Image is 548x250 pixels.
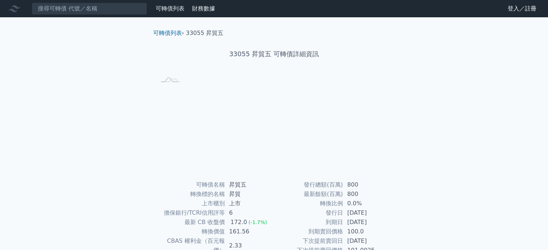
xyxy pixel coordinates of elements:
[32,3,147,15] input: 搜尋可轉債 代號／名稱
[225,199,274,208] td: 上市
[343,189,392,199] td: 800
[512,215,548,250] iframe: Chat Widget
[274,199,343,208] td: 轉換比例
[225,189,274,199] td: 昇貿
[186,29,223,37] li: 33055 昇貿五
[274,208,343,218] td: 發行日
[502,3,542,14] a: 登入／註冊
[343,227,392,236] td: 100.0
[343,180,392,189] td: 800
[343,208,392,218] td: [DATE]
[343,199,392,208] td: 0.0%
[156,189,225,199] td: 轉換標的名稱
[229,218,249,227] div: 172.0
[156,218,225,227] td: 最新 CB 收盤價
[274,218,343,227] td: 到期日
[156,227,225,236] td: 轉換價值
[343,236,392,246] td: [DATE]
[156,199,225,208] td: 上市櫃別
[274,189,343,199] td: 最新餘額(百萬)
[153,29,184,37] li: ›
[153,30,182,36] a: 可轉債列表
[156,180,225,189] td: 可轉債名稱
[156,208,225,218] td: 擔保銀行/TCRI信用評等
[274,236,343,246] td: 下次提前賣回日
[225,227,274,236] td: 161.56
[343,218,392,227] td: [DATE]
[225,208,274,218] td: 6
[225,180,274,189] td: 昇貿五
[274,180,343,189] td: 發行總額(百萬)
[249,219,267,225] span: (-1.7%)
[512,215,548,250] div: 聊天小工具
[192,5,215,12] a: 財務數據
[156,5,184,12] a: 可轉債列表
[147,49,401,59] h1: 33055 昇貿五 可轉債詳細資訊
[274,227,343,236] td: 到期賣回價格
